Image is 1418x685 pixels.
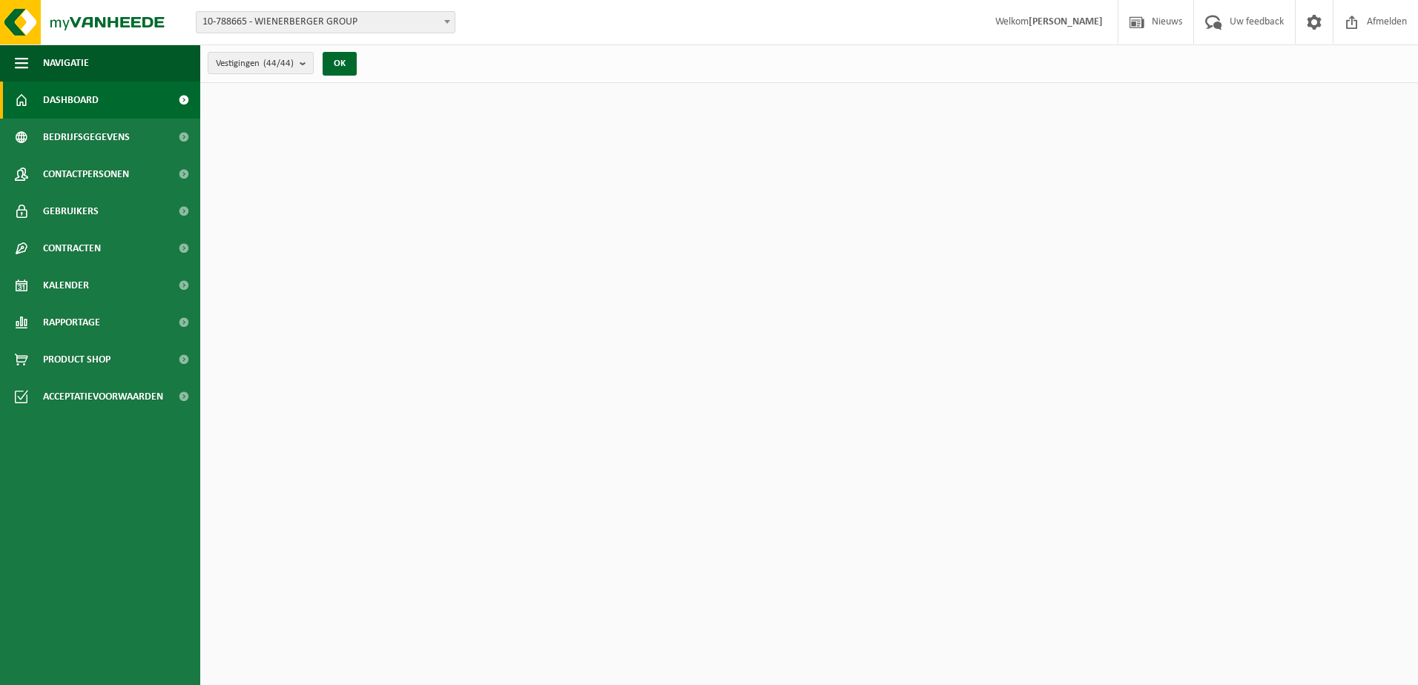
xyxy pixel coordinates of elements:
[43,156,129,193] span: Contactpersonen
[43,267,89,304] span: Kalender
[43,378,163,415] span: Acceptatievoorwaarden
[43,119,130,156] span: Bedrijfsgegevens
[43,82,99,119] span: Dashboard
[323,52,357,76] button: OK
[43,341,111,378] span: Product Shop
[43,193,99,230] span: Gebruikers
[43,230,101,267] span: Contracten
[196,11,455,33] span: 10-788665 - WIENERBERGER GROUP
[1029,16,1103,27] strong: [PERSON_NAME]
[216,53,294,75] span: Vestigingen
[197,12,455,33] span: 10-788665 - WIENERBERGER GROUP
[208,52,314,74] button: Vestigingen(44/44)
[263,59,294,68] count: (44/44)
[43,44,89,82] span: Navigatie
[43,304,100,341] span: Rapportage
